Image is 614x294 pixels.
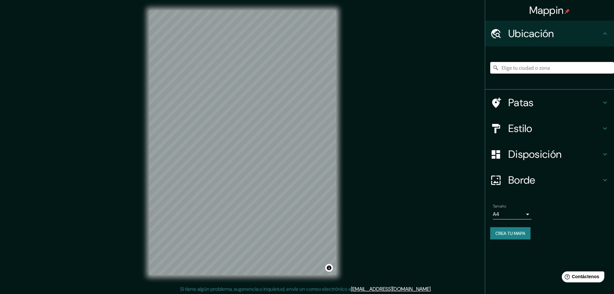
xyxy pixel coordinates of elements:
[508,27,554,40] font: Ubicación
[325,264,333,272] button: Activar o desactivar atribución
[493,211,499,218] font: A4
[493,209,531,219] div: A4
[565,9,570,14] img: pin-icon.png
[508,173,535,187] font: Borde
[557,269,607,287] iframe: Lanzador de widgets de ayuda
[508,96,534,109] font: Patas
[493,204,506,209] font: Tamaño
[485,167,614,193] div: Borde
[495,230,525,236] font: Crea tu mapa
[431,286,432,292] font: .
[432,285,433,292] font: .
[508,147,561,161] font: Disposición
[433,285,434,292] font: .
[485,21,614,46] div: Ubicación
[149,10,336,275] canvas: Mapa
[485,116,614,141] div: Estilo
[490,62,614,74] input: Elige tu ciudad o zona
[490,227,531,239] button: Crea tu mapa
[485,90,614,116] div: Patas
[180,286,351,292] font: Si tiene algún problema, sugerencia o inquietud, envíe un correo electrónico a
[485,141,614,167] div: Disposición
[529,4,564,17] font: Mappin
[351,286,431,292] a: [EMAIL_ADDRESS][DOMAIN_NAME]
[508,122,532,135] font: Estilo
